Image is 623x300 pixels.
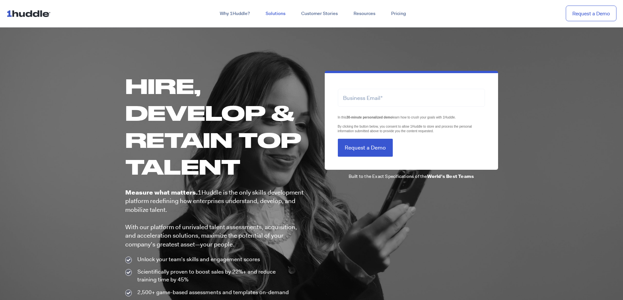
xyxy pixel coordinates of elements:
[338,139,393,157] input: Request a Demo
[338,116,472,133] span: In this learn how to crush your goals with 1Huddle. By clicking the button below, you consent to ...
[427,173,474,179] b: World's Best Teams
[346,8,383,20] a: Resources
[383,8,414,20] a: Pricing
[338,89,485,107] input: Business Email*
[346,116,392,119] strong: 30-minute personalized demo
[293,8,346,20] a: Customer Stories
[125,188,305,249] p: 1Huddle is the only skills development platform redefining how enterprises understand, develop, a...
[125,72,305,180] h1: Hire, Develop & Retain Top Talent
[212,8,258,20] a: Why 1Huddle?
[125,188,198,197] b: Measure what matters.
[136,268,295,284] span: Scientifically proven to boost sales by 22%+ and reduce training time by 45%
[325,173,498,180] p: Built to the Exact Specifications of the
[258,8,293,20] a: Solutions
[136,256,260,263] span: Unlock your team’s skills and engagement scores
[566,6,616,22] a: Request a Demo
[136,289,289,296] span: 2,500+ game-based assessments and templates on-demand
[7,7,53,20] img: ...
